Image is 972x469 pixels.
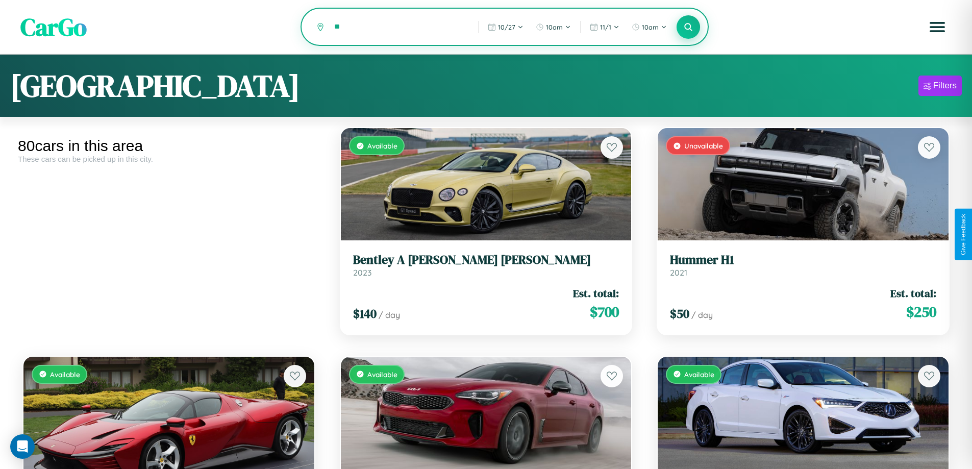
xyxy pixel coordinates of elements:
[531,19,576,35] button: 10am
[498,23,515,31] span: 10 / 27
[50,370,80,379] span: Available
[573,286,619,301] span: Est. total:
[600,23,611,31] span: 11 / 1
[670,253,936,278] a: Hummer H12021
[684,370,714,379] span: Available
[10,434,35,459] div: Open Intercom Messenger
[483,19,529,35] button: 10/27
[923,13,952,41] button: Open menu
[691,310,713,320] span: / day
[353,267,371,278] span: 2023
[10,65,300,107] h1: [GEOGRAPHIC_DATA]
[684,141,723,150] span: Unavailable
[906,302,936,322] span: $ 250
[960,214,967,255] div: Give Feedback
[353,253,619,278] a: Bentley A [PERSON_NAME] [PERSON_NAME]2023
[18,155,320,163] div: These cars can be picked up in this city.
[353,253,619,267] h3: Bentley A [PERSON_NAME] [PERSON_NAME]
[546,23,563,31] span: 10am
[627,19,672,35] button: 10am
[585,19,625,35] button: 11/1
[367,370,397,379] span: Available
[670,253,936,267] h3: Hummer H1
[590,302,619,322] span: $ 700
[933,81,957,91] div: Filters
[18,137,320,155] div: 80 cars in this area
[642,23,659,31] span: 10am
[379,310,400,320] span: / day
[670,305,689,322] span: $ 50
[890,286,936,301] span: Est. total:
[670,267,687,278] span: 2021
[20,10,87,44] span: CarGo
[367,141,397,150] span: Available
[918,76,962,96] button: Filters
[353,305,377,322] span: $ 140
